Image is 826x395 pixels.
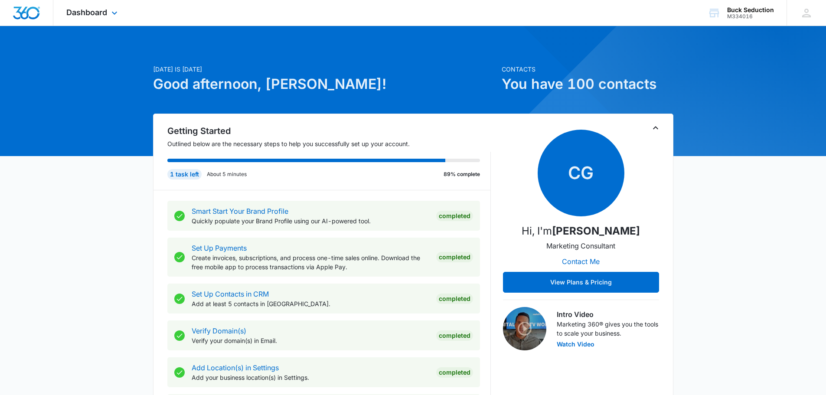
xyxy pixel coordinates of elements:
div: Completed [436,252,473,262]
p: Marketing Consultant [546,241,615,251]
h2: Getting Started [167,124,491,137]
h3: Intro Video [557,309,659,320]
a: Verify Domain(s) [192,326,246,335]
p: Hi, I'm [522,223,640,239]
p: Verify your domain(s) in Email. [192,336,429,345]
a: Set Up Payments [192,244,247,252]
p: Create invoices, subscriptions, and process one-time sales online. Download the free mobile app t... [192,253,429,271]
button: Toggle Collapse [650,123,661,133]
span: Dashboard [66,8,107,17]
strong: [PERSON_NAME] [552,225,640,237]
a: Add Location(s) in Settings [192,363,279,372]
div: 1 task left [167,169,202,180]
div: Completed [436,211,473,221]
p: Outlined below are the necessary steps to help you successfully set up your account. [167,139,491,148]
p: Contacts [502,65,673,74]
a: Set Up Contacts in CRM [192,290,269,298]
div: Completed [436,367,473,378]
button: Contact Me [553,251,608,272]
p: Marketing 360® gives you the tools to scale your business. [557,320,659,338]
div: Completed [436,330,473,341]
p: Add at least 5 contacts in [GEOGRAPHIC_DATA]. [192,299,429,308]
div: account id [727,13,774,20]
p: 89% complete [444,170,480,178]
div: Completed [436,294,473,304]
p: [DATE] is [DATE] [153,65,496,74]
p: About 5 minutes [207,170,247,178]
a: Smart Start Your Brand Profile [192,207,288,215]
button: Watch Video [557,341,594,347]
button: View Plans & Pricing [503,272,659,293]
p: Quickly populate your Brand Profile using our AI-powered tool. [192,216,429,225]
div: account name [727,7,774,13]
img: Intro Video [503,307,546,350]
h1: Good afternoon, [PERSON_NAME]! [153,74,496,95]
h1: You have 100 contacts [502,74,673,95]
p: Add your business location(s) in Settings. [192,373,429,382]
span: CG [538,130,624,216]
